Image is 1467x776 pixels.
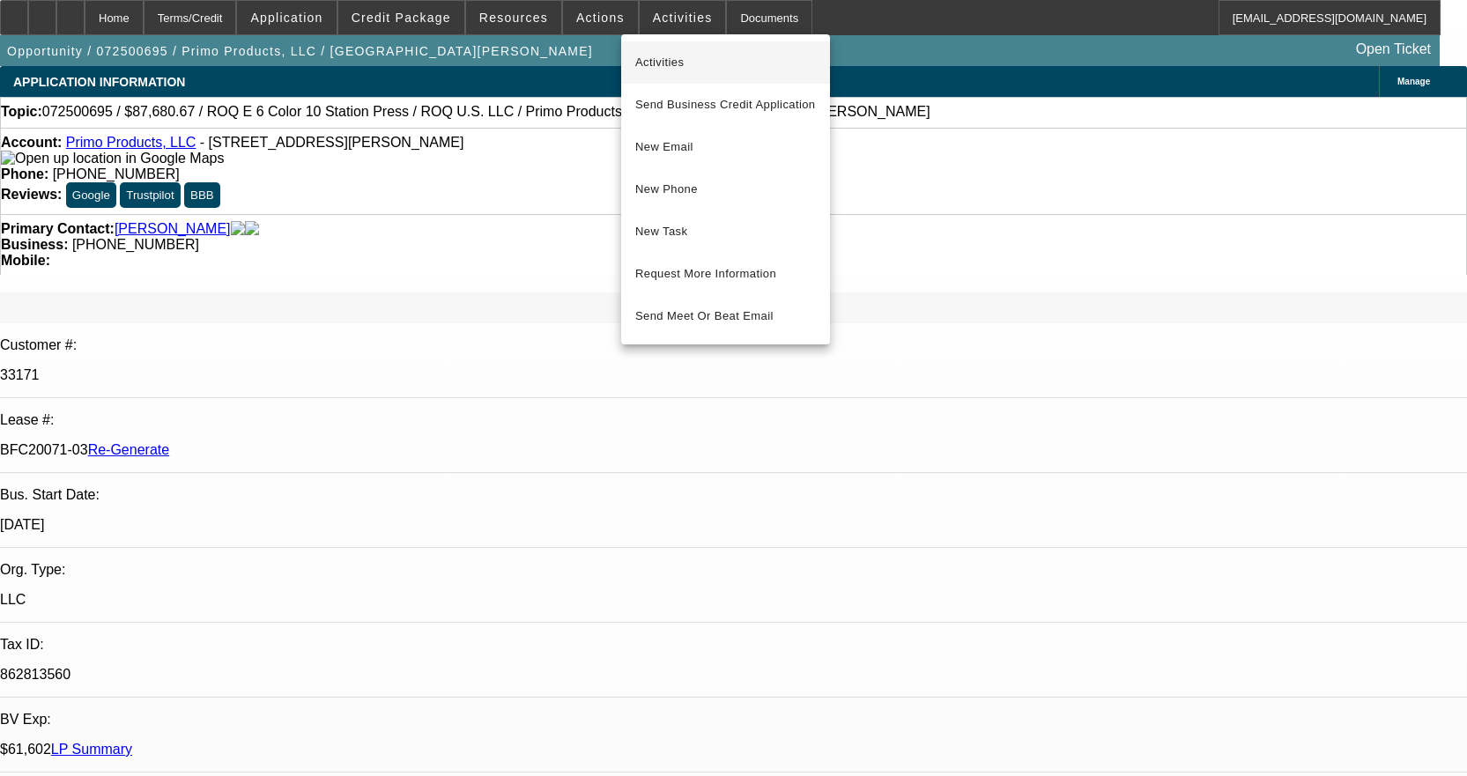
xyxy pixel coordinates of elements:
span: Send Meet Or Beat Email [635,306,816,327]
span: New Email [635,137,816,158]
span: Activities [635,52,816,73]
span: Request More Information [635,263,816,285]
span: Send Business Credit Application [635,94,816,115]
span: New Phone [635,179,816,200]
span: New Task [635,221,816,242]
